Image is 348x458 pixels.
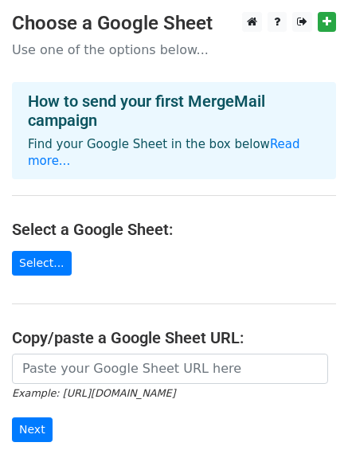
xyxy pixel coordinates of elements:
[12,328,336,347] h4: Copy/paste a Google Sheet URL:
[12,417,53,442] input: Next
[28,92,320,130] h4: How to send your first MergeMail campaign
[12,354,328,384] input: Paste your Google Sheet URL here
[12,41,336,58] p: Use one of the options below...
[12,12,336,35] h3: Choose a Google Sheet
[12,220,336,239] h4: Select a Google Sheet:
[28,137,300,168] a: Read more...
[12,387,175,399] small: Example: [URL][DOMAIN_NAME]
[28,136,320,170] p: Find your Google Sheet in the box below
[12,251,72,276] a: Select...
